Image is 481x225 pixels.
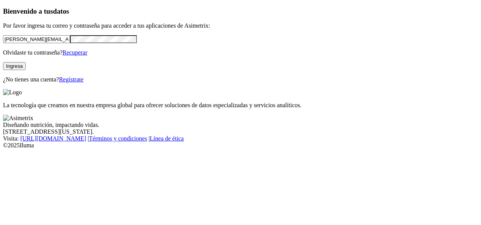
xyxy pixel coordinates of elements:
input: Tu correo [3,35,70,43]
span: datos [53,7,69,15]
div: Diseñando nutrición, impactando vidas. [3,122,478,128]
a: Términos y condiciones [89,135,147,142]
a: Regístrate [59,76,84,83]
h3: Bienvenido a tus [3,7,478,16]
p: Olvidaste tu contraseña? [3,49,478,56]
a: Línea de ética [150,135,184,142]
div: [STREET_ADDRESS][US_STATE]. [3,128,478,135]
a: Recuperar [62,49,87,56]
img: Logo [3,89,22,96]
div: Visita : | | [3,135,478,142]
div: © 2025 Iluma [3,142,478,149]
p: ¿No tienes una cuenta? [3,76,478,83]
a: [URL][DOMAIN_NAME] [20,135,86,142]
p: Por favor ingresa tu correo y contraseña para acceder a tus aplicaciones de Asimetrix: [3,22,478,29]
p: La tecnología que creamos en nuestra empresa global para ofrecer soluciones de datos especializad... [3,102,478,109]
img: Asimetrix [3,115,33,122]
button: Ingresa [3,62,26,70]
